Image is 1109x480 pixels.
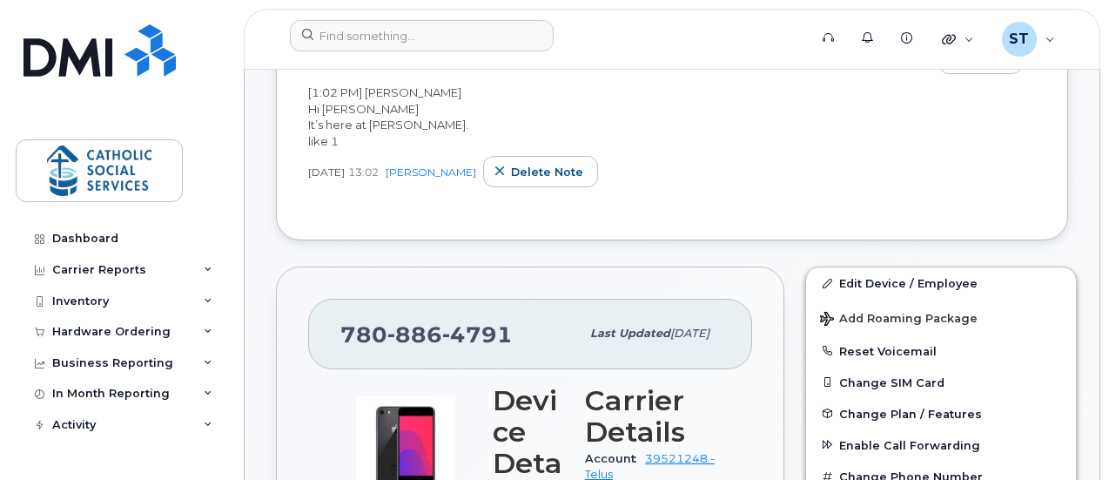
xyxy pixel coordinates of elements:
[387,321,442,348] span: 886
[806,398,1076,429] button: Change Plan / Features
[585,385,721,448] h3: Carrier Details
[806,429,1076,461] button: Enable Call Forwarding
[806,300,1076,335] button: Add Roaming Package
[990,22,1067,57] div: Scott Taylor
[483,156,598,187] button: Delete note
[1033,404,1096,467] iframe: Messenger Launcher
[839,407,982,420] span: Change Plan / Features
[585,452,645,465] span: Account
[290,20,554,51] input: Find something...
[308,85,468,148] span: [1:02 PM] [PERSON_NAME] Hi [PERSON_NAME] It’s here at [PERSON_NAME]. like 1
[308,165,345,179] span: [DATE]
[930,22,986,57] div: Quicklinks
[806,335,1076,367] button: Reset Voicemail
[839,438,980,451] span: Enable Call Forwarding
[442,321,513,348] span: 4791
[820,312,978,328] span: Add Roaming Package
[806,267,1076,299] a: Edit Device / Employee
[340,321,513,348] span: 780
[511,164,583,180] span: Delete note
[590,327,670,340] span: Last updated
[670,327,709,340] span: [DATE]
[806,367,1076,398] button: Change SIM Card
[348,165,379,179] span: 13:02
[386,166,476,179] a: [PERSON_NAME]
[1009,29,1029,50] span: ST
